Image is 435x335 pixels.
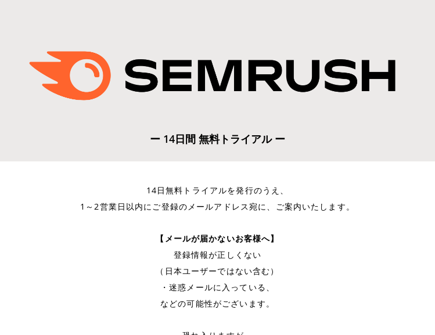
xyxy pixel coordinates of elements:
span: （日本ユーザーではない含む） [156,265,279,276]
span: 登録情報が正しくない [174,249,262,260]
span: 1～2営業日以内にご登録のメールアドレス宛に、ご案内いたします。 [80,201,355,212]
span: 【メールが届かないお客様へ】 [156,233,279,244]
span: ー 14日間 無料トライアル ー [150,132,285,146]
span: 14日無料トライアルを発行のうえ、 [146,185,289,196]
span: などの可能性がございます。 [160,298,275,309]
span: ・迷惑メールに入っている、 [160,282,275,293]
